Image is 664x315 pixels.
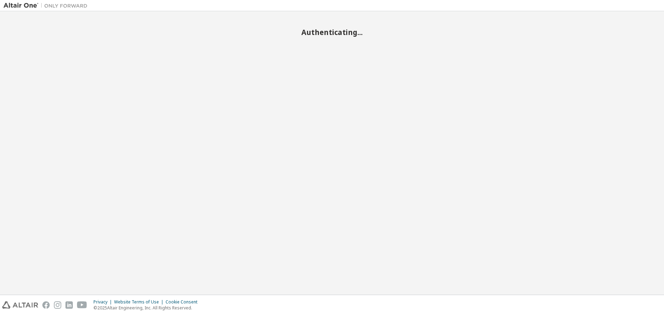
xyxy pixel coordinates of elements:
img: youtube.svg [77,301,87,309]
img: facebook.svg [42,301,50,309]
img: altair_logo.svg [2,301,38,309]
img: linkedin.svg [65,301,73,309]
div: Cookie Consent [166,299,202,305]
div: Privacy [93,299,114,305]
p: © 2025 Altair Engineering, Inc. All Rights Reserved. [93,305,202,311]
img: Altair One [4,2,91,9]
div: Website Terms of Use [114,299,166,305]
h2: Authenticating... [4,28,660,37]
img: instagram.svg [54,301,61,309]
